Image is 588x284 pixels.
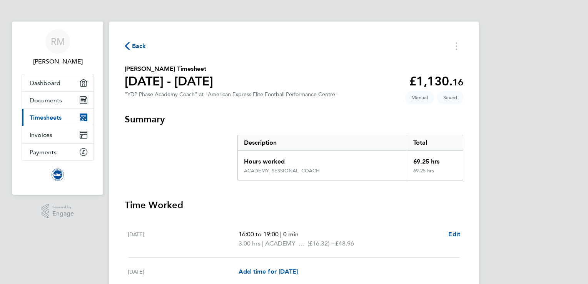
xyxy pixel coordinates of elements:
div: Total [407,135,463,150]
app-decimal: £1,130. [409,74,463,89]
span: RM [51,37,65,47]
img: brightonandhovealbion-logo-retina.png [52,169,64,181]
h3: Time Worked [125,199,463,211]
span: (£16.32) = [307,240,335,247]
div: Hours worked [238,151,407,168]
a: Invoices [22,126,94,143]
a: Edit [448,230,460,239]
h3: Summary [125,113,463,125]
a: Documents [22,92,94,109]
span: This timesheet is Saved. [437,91,463,104]
span: Rhys Murphy [22,57,94,66]
span: Invoices [30,131,52,139]
span: Documents [30,97,62,104]
a: Payments [22,144,94,160]
span: Powered by [52,204,74,210]
span: Timesheets [30,114,62,121]
span: | [262,240,264,247]
a: Dashboard [22,74,94,91]
div: Description [238,135,407,150]
a: Timesheets [22,109,94,126]
span: 3.00 hrs [239,240,261,247]
a: Powered byEngage [42,204,74,219]
span: Engage [52,210,74,217]
div: "YDP Phase Academy Coach" at "American Express Elite Football Performance Centre" [125,91,338,98]
span: Back [132,42,146,51]
h2: [PERSON_NAME] Timesheet [125,64,213,74]
a: RM[PERSON_NAME] [22,29,94,66]
nav: Main navigation [12,22,103,195]
span: 0 min [283,231,299,238]
h1: [DATE] - [DATE] [125,74,213,89]
span: Add time for [DATE] [239,268,298,275]
div: [DATE] [128,267,239,276]
span: Dashboard [30,79,60,87]
span: Payments [30,149,57,156]
span: 16 [453,77,463,88]
div: [DATE] [128,230,239,248]
div: Summary [237,135,463,180]
div: ACADEMY_SESSIONAL_COACH [244,168,320,174]
span: £48.96 [335,240,354,247]
span: 16:00 to 19:00 [239,231,279,238]
span: This timesheet was manually created. [405,91,434,104]
span: ACADEMY_SESSIONAL_COACH [265,239,307,248]
span: | [280,231,282,238]
span: Edit [448,231,460,238]
div: 69.25 hrs [407,168,463,180]
button: Back [125,41,146,51]
div: 69.25 hrs [407,151,463,168]
button: Timesheets Menu [449,40,463,52]
a: Add time for [DATE] [239,267,298,276]
a: Go to home page [22,169,94,181]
